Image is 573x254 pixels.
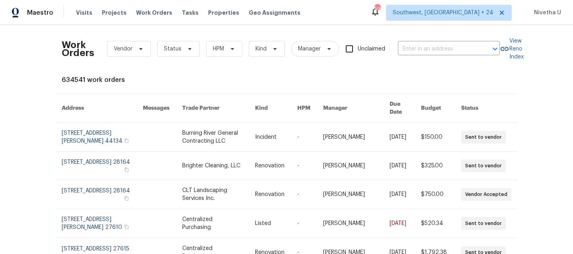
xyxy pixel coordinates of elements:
td: - [291,209,317,238]
button: Copy Address [123,223,130,231]
span: Geo Assignments [249,9,300,17]
td: Listed [249,209,291,238]
td: CLT Landscaping Services Inc. [176,180,249,209]
span: Vendor [114,45,133,53]
td: Burning River General Contracting LLC [176,123,249,152]
td: Centralized Purchasing [176,209,249,238]
span: HPM [213,45,224,53]
span: Maestro [27,9,53,17]
input: Enter in an address [398,43,477,55]
td: [PERSON_NAME] [317,209,383,238]
span: Manager [298,45,321,53]
span: Projects [102,9,127,17]
span: Status [164,45,181,53]
td: - [291,123,317,152]
span: Work Orders [136,9,172,17]
button: Copy Address [123,166,130,173]
button: Open [489,43,501,54]
th: Status [455,94,518,123]
th: Due Date [383,94,415,123]
span: Unclaimed [358,45,385,53]
div: 536 [374,5,380,13]
td: Incident [249,123,291,152]
td: - [291,152,317,180]
th: Budget [415,94,455,123]
th: HPM [291,94,317,123]
h2: Work Orders [62,41,94,57]
th: Trade Partner [176,94,249,123]
span: Nivetha U [531,9,561,17]
button: Copy Address [123,137,130,144]
td: [PERSON_NAME] [317,180,383,209]
td: Renovation [249,152,291,180]
td: Renovation [249,180,291,209]
a: View Reno Index [500,37,524,61]
td: [PERSON_NAME] [317,123,383,152]
span: Southwest, [GEOGRAPHIC_DATA] + 24 [393,9,493,17]
td: [PERSON_NAME] [317,152,383,180]
span: Properties [208,9,239,17]
span: Kind [255,45,267,53]
div: 634541 work orders [62,76,511,84]
button: Copy Address [123,195,130,202]
td: Brighter Cleaning, LLC [176,152,249,180]
td: - [291,180,317,209]
th: Address [55,94,136,123]
th: Messages [136,94,176,123]
span: Tasks [182,10,199,16]
th: Kind [249,94,291,123]
th: Manager [317,94,383,123]
span: Visits [76,9,92,17]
